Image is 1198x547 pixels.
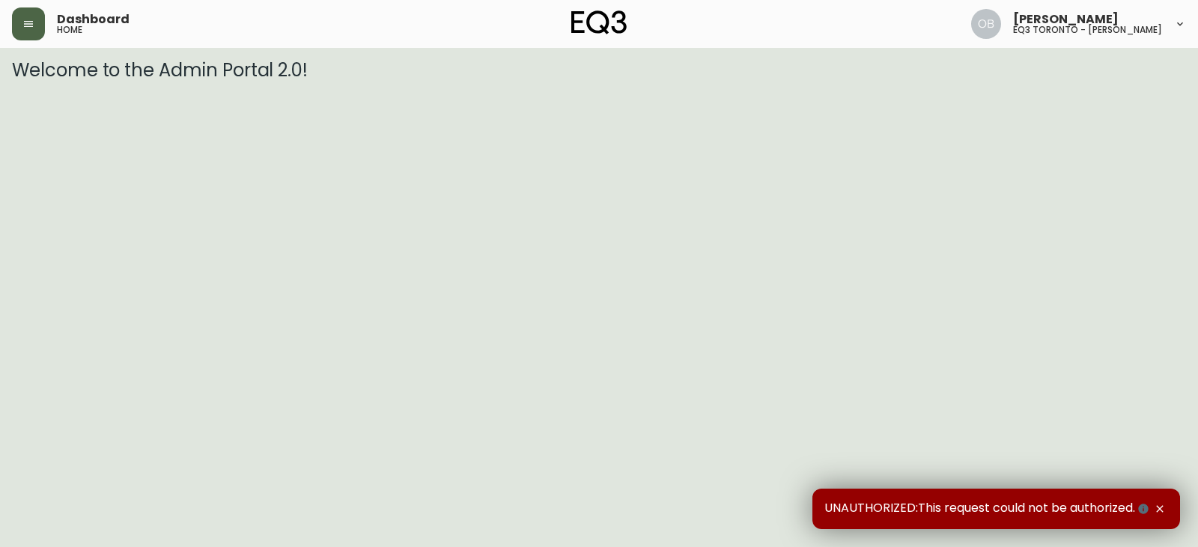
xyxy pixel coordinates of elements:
span: UNAUTHORIZED:This request could not be authorized. [824,501,1152,517]
span: Dashboard [57,13,130,25]
img: logo [571,10,627,34]
h5: eq3 toronto - [PERSON_NAME] [1013,25,1162,34]
h5: home [57,25,82,34]
img: 8e0065c524da89c5c924d5ed86cfe468 [971,9,1001,39]
span: [PERSON_NAME] [1013,13,1119,25]
h3: Welcome to the Admin Portal 2.0! [12,60,1186,81]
